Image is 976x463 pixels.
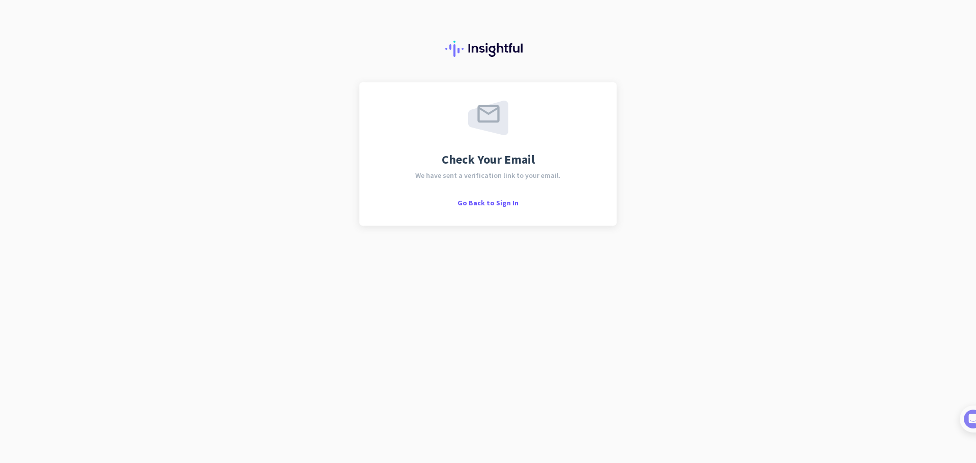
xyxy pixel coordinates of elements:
[442,153,535,166] span: Check Your Email
[415,172,561,179] span: We have sent a verification link to your email.
[468,101,508,135] img: email-sent
[457,198,518,207] span: Go Back to Sign In
[445,41,531,57] img: Insightful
